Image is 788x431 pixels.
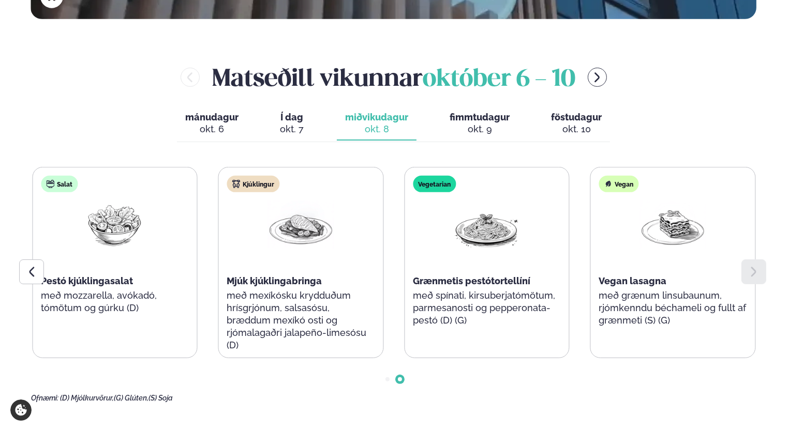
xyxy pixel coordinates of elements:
[398,377,402,381] span: Go to slide 2
[450,112,510,122] span: fimmtudagur
[232,180,241,188] img: chicken.svg
[185,123,239,135] div: okt. 6
[640,201,706,249] img: Lasagna.png
[543,107,610,141] button: föstudagur okt. 10
[551,112,602,122] span: föstudagur
[337,107,417,141] button: miðvikudagur okt. 8
[227,289,375,351] p: með mexíkósku krydduðum hrísgrjónum, salsasósu, bræddum mexíkó osti og rjómalagaðri jalapeño-lime...
[280,111,304,124] span: Í dag
[604,180,613,188] img: Vegan.svg
[212,60,575,94] h2: Matseðill vikunnar
[185,112,239,122] span: mánudagur
[46,180,54,188] img: salad.svg
[588,68,607,87] button: menu-btn-right
[267,201,334,249] img: Chicken-breast.png
[345,123,408,135] div: okt. 8
[41,289,189,314] p: með mozzarella, avókadó, tómötum og gúrku (D)
[413,176,456,192] div: Vegetarian
[10,399,32,421] a: Cookie settings
[31,394,58,402] span: Ofnæmi:
[454,201,520,249] img: Spagetti.png
[385,377,390,381] span: Go to slide 1
[60,394,114,402] span: (D) Mjólkurvörur,
[41,275,133,286] span: Pestó kjúklingasalat
[114,394,148,402] span: (G) Glúten,
[423,68,575,91] span: október 6 - 10
[272,107,312,141] button: Í dag okt. 7
[413,275,530,286] span: Grænmetis pestótortellíní
[599,176,639,192] div: Vegan
[599,289,747,327] p: með grænum linsubaunum, rjómkenndu béchameli og fullt af grænmeti (S) (G)
[450,123,510,135] div: okt. 9
[148,394,173,402] span: (S) Soja
[413,289,561,327] p: með spínati, kirsuberjatómötum, parmesanosti og pepperonata-pestó (D) (G)
[280,123,304,135] div: okt. 7
[177,107,247,141] button: mánudagur okt. 6
[41,176,78,192] div: Salat
[227,275,322,286] span: Mjúk kjúklingabringa
[227,176,280,192] div: Kjúklingur
[599,275,667,286] span: Vegan lasagna
[82,201,148,248] img: Salad.png
[345,112,408,122] span: miðvikudagur
[551,123,602,135] div: okt. 10
[441,107,518,141] button: fimmtudagur okt. 9
[181,68,200,87] button: menu-btn-left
